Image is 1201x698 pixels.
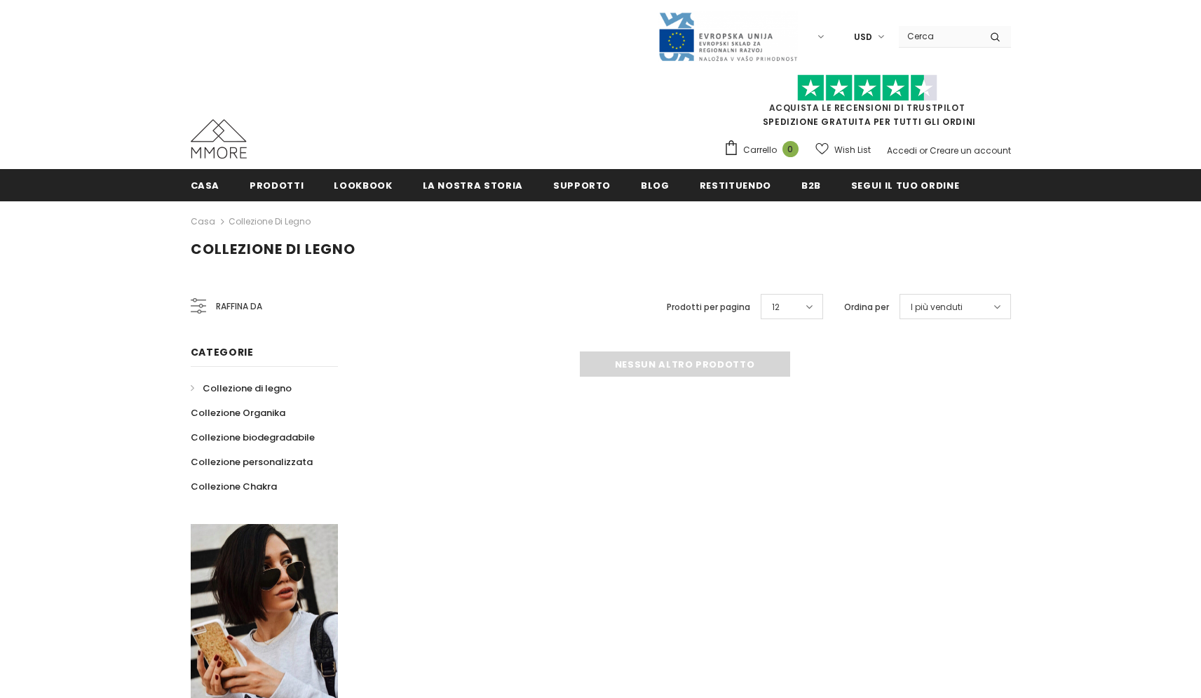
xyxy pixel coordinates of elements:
span: Restituendo [700,179,771,192]
span: Wish List [834,143,871,157]
img: Fidati di Pilot Stars [797,74,937,102]
span: supporto [553,179,611,192]
span: Segui il tuo ordine [851,179,959,192]
span: Blog [641,179,670,192]
a: Wish List [815,137,871,162]
span: Categorie [191,345,254,359]
a: Segui il tuo ordine [851,169,959,201]
span: Collezione Chakra [191,480,277,493]
a: Carrello 0 [724,140,806,161]
span: Collezione biodegradabile [191,431,315,444]
span: Collezione personalizzata [191,455,313,469]
label: Ordina per [844,300,889,314]
span: Raffina da [216,299,262,314]
a: Collezione Organika [191,401,285,425]
a: Acquista le recensioni di TrustPilot [769,102,965,114]
a: Collezione di legno [191,376,292,401]
a: Collezione personalizzata [191,450,313,474]
a: B2B [801,169,821,201]
span: or [919,145,928,156]
a: Prodotti [250,169,304,201]
a: Accedi [887,145,917,156]
img: Casi MMORE [191,119,247,159]
a: Casa [191,169,220,201]
input: Search Site [899,26,979,46]
span: Collezione di legno [203,382,292,395]
span: Casa [191,179,220,192]
a: Casa [191,213,215,230]
a: Lookbook [334,169,392,201]
span: USD [854,30,872,44]
span: Lookbook [334,179,392,192]
span: 12 [772,300,780,314]
span: B2B [801,179,821,192]
span: 0 [782,141,799,157]
span: Collezione Organika [191,406,285,420]
a: Collezione di legno [229,215,311,227]
img: Javni Razpis [658,11,798,62]
span: Prodotti [250,179,304,192]
a: supporto [553,169,611,201]
a: Javni Razpis [658,30,798,42]
a: Collezione biodegradabile [191,425,315,450]
a: Creare un account [930,145,1011,156]
a: Restituendo [700,169,771,201]
span: Carrello [743,143,777,157]
span: I più venduti [911,300,963,314]
a: Collezione Chakra [191,474,277,499]
a: La nostra storia [423,169,523,201]
span: La nostra storia [423,179,523,192]
span: Collezione di legno [191,239,355,259]
label: Prodotti per pagina [667,300,750,314]
a: Blog [641,169,670,201]
span: SPEDIZIONE GRATUITA PER TUTTI GLI ORDINI [724,81,1011,128]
